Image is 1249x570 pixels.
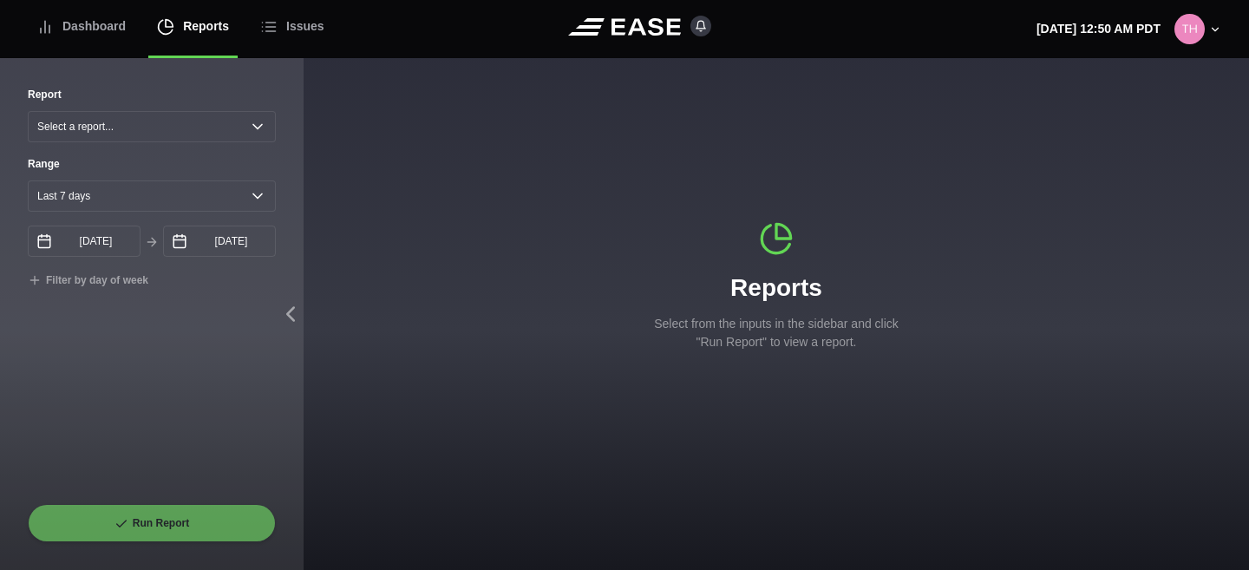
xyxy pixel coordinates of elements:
input: mm/dd/yyyy [28,226,141,257]
input: mm/dd/yyyy [163,226,276,257]
label: Report [28,87,62,102]
div: Reports [646,221,906,351]
h1: Reports [646,270,906,306]
p: Select from the inputs in the sidebar and click "Run Report" to view a report. [646,315,906,351]
button: Filter by day of week [28,274,148,288]
p: [DATE] 12:50 AM PDT [1036,20,1161,38]
img: 80ca9e2115b408c1dc8c56a444986cd3 [1174,14,1205,44]
label: Range [28,156,276,172]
